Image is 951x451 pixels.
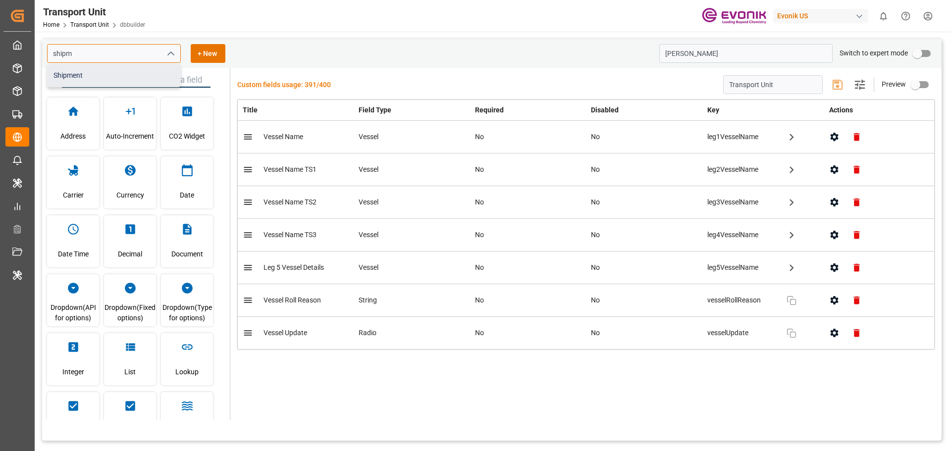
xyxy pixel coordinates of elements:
span: vesselRollReason [707,295,777,305]
td: No [470,219,586,251]
div: Vessel [359,132,465,142]
span: Dropdown(Fixed options) [104,300,156,326]
span: Document [171,241,203,267]
input: Search for key/title [659,44,833,63]
a: Transport Unit [70,21,109,28]
div: Radio [359,328,465,338]
span: Switch to expert mode [840,49,908,57]
input: Enter schema title [723,75,823,94]
span: Multi Select [55,417,91,444]
td: No [586,317,702,350]
span: Port [180,417,194,444]
td: No [470,251,586,284]
span: Decimal [118,241,142,267]
span: Dropdown(Type for options) [161,300,213,326]
span: Carrier [63,182,84,208]
span: Vessel Update [264,329,307,337]
td: No [586,251,702,284]
span: vesselUpdate [707,328,777,338]
span: Custom fields usage: 391/400 [237,80,331,90]
span: Currency [116,182,144,208]
span: Vessel Name TS1 [264,165,317,173]
span: leg3VesselName [707,197,777,207]
span: Date Time [58,241,89,267]
div: String [359,295,465,305]
span: leg5VesselName [707,262,777,273]
button: Help Center [895,5,917,27]
span: Lookup [175,358,199,385]
td: No [586,284,702,317]
span: Address [60,123,86,150]
th: Actions [818,100,935,121]
tr: Leg 5 Vessel DetailsVesselNoNoleg5VesselName [238,251,935,284]
span: leg1VesselName [707,132,777,142]
span: Vessel Name TS3 [264,231,317,239]
span: Vessel Roll Reason [264,296,321,304]
div: Vessel [359,164,465,175]
span: CO2 Widget [169,123,205,150]
th: Field Type [354,100,470,121]
td: No [470,317,586,350]
a: Home [43,21,59,28]
tr: Vessel Name TS2VesselNoNoleg3VesselName [238,186,935,219]
td: No [586,186,702,219]
td: No [586,153,702,186]
button: + New [191,44,225,63]
tr: Vessel Roll ReasonStringNoNovesselRollReason [238,284,935,317]
span: Vessel Name [264,133,303,141]
tr: Vessel Name TS3VesselNoNoleg4VesselName [238,219,935,251]
input: Type to search/select [47,44,181,63]
div: Evonik US [773,9,868,23]
button: close menu [162,46,177,61]
span: leg4VesselName [707,230,777,240]
span: Integer [62,358,84,385]
span: leg2VesselName [707,164,777,175]
div: Vessel [359,197,465,207]
div: Vessel [359,262,465,273]
div: Shipment [48,64,180,87]
td: No [586,219,702,251]
span: List [124,358,136,385]
button: show 0 new notifications [872,5,895,27]
span: Vessel Name TS2 [264,198,317,206]
td: No [470,186,586,219]
button: Evonik US [773,6,872,25]
td: No [470,284,586,317]
div: Vessel [359,230,465,240]
tr: Vessel UpdateRadioNoNovesselUpdate [238,317,935,350]
span: Preview [882,80,906,88]
td: No [470,121,586,153]
th: Required [470,100,586,121]
span: Auto-Increment [106,123,154,150]
tr: Vessel Name TS1VesselNoNoleg2VesselName [238,153,935,186]
span: Multi Select(API for options) [104,417,156,444]
td: No [470,153,586,186]
span: Date [180,182,194,208]
img: Evonik-brand-mark-Deep-Purple-RGB.jpeg_1700498283.jpeg [702,7,766,25]
th: Title [238,100,354,121]
tr: Vessel NameVesselNoNoleg1VesselName [238,121,935,153]
span: Dropdown(API for options) [47,300,99,326]
td: No [586,121,702,153]
th: Key [702,100,819,120]
span: Leg 5 Vessel Details [264,263,324,271]
th: Disabled [586,100,702,121]
div: Transport Unit [43,4,145,19]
